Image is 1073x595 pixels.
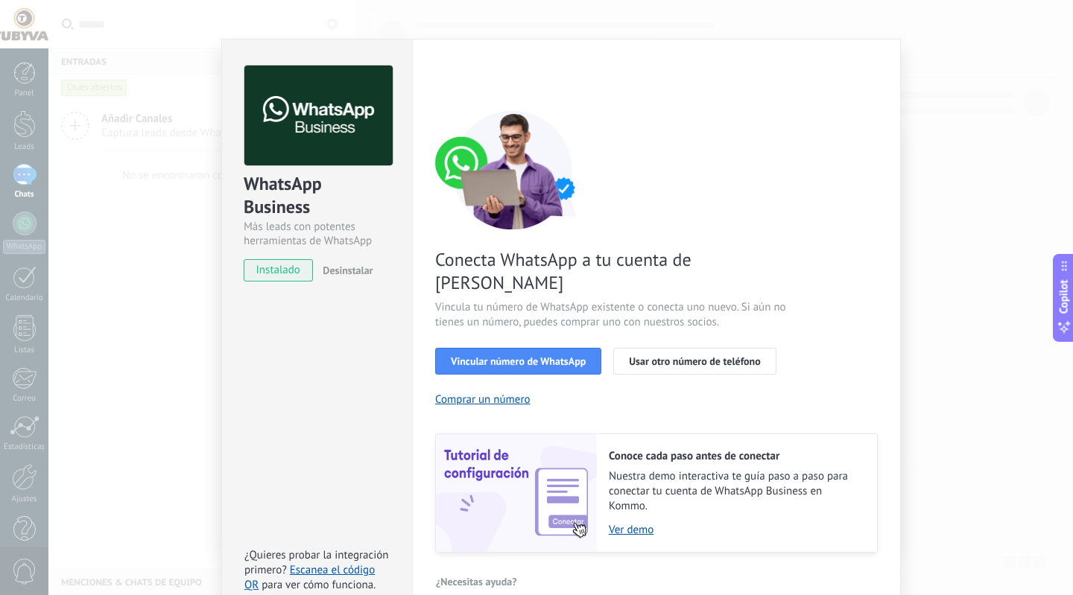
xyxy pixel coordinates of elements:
[609,469,862,514] span: Nuestra demo interactiva te guía paso a paso para conectar tu cuenta de WhatsApp Business en Kommo.
[244,66,393,166] img: logo_main.png
[435,570,518,593] button: ¿Necesitas ayuda?
[1057,279,1072,314] span: Copilot
[451,356,586,366] span: Vincular número de WhatsApp
[244,259,312,281] span: instalado
[244,172,390,220] div: WhatsApp Business
[435,110,592,229] img: connect number
[435,348,601,375] button: Vincular número de WhatsApp
[609,449,862,463] h2: Conoce cada paso antes de conectar
[629,356,760,366] span: Usar otro número de teléfono
[317,259,373,281] button: Desinstalar
[613,348,776,375] button: Usar otro número de teléfono
[435,248,790,294] span: Conecta WhatsApp a tu cuenta de [PERSON_NAME]
[244,563,375,592] a: Escanea el código QR
[609,523,862,537] a: Ver demo
[244,220,390,248] div: Más leads con potentes herramientas de WhatsApp
[436,576,517,587] span: ¿Necesitas ayuda?
[435,300,790,330] span: Vincula tu número de WhatsApp existente o conecta uno nuevo. Si aún no tienes un número, puedes c...
[435,392,531,407] button: Comprar un número
[323,264,373,277] span: Desinstalar
[262,578,376,592] span: para ver cómo funciona.
[244,548,389,577] span: ¿Quieres probar la integración primero?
